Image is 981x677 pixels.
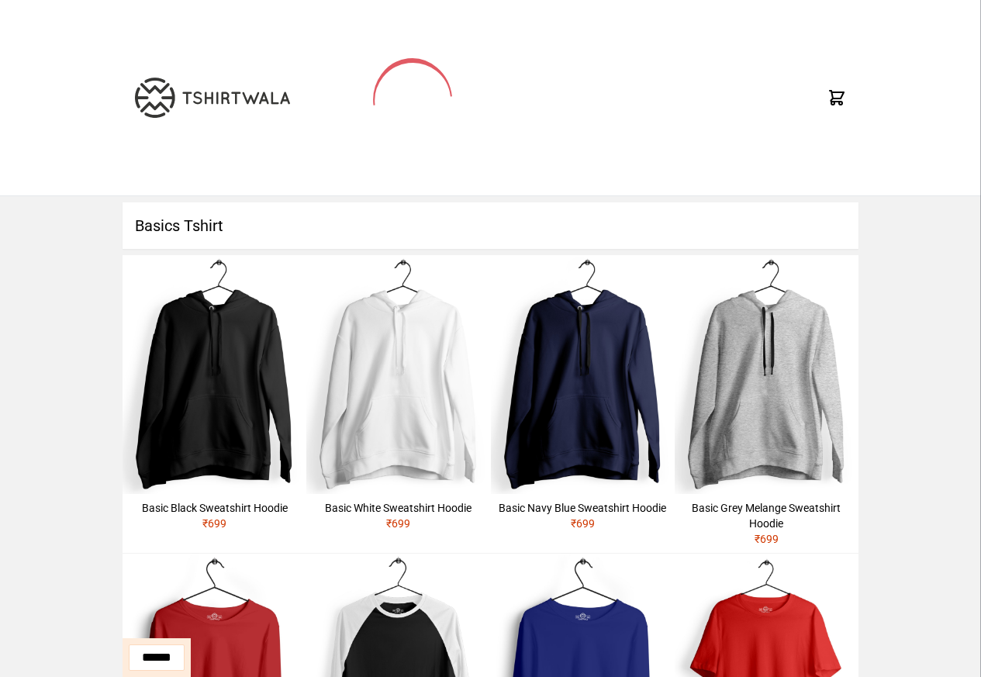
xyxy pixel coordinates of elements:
div: Basic Navy Blue Sweatshirt Hoodie [497,500,668,516]
img: hoodie-male-grey-melange-1.jpg [675,255,858,494]
span: ₹ 699 [386,517,410,530]
img: hoodie-male-navy-blue-1.jpg [491,255,675,494]
img: hoodie-male-white-1.jpg [306,255,490,494]
a: Basic Black Sweatshirt Hoodie₹699 [123,255,306,537]
h1: Basics Tshirt [123,202,858,249]
div: Basic White Sweatshirt Hoodie [313,500,484,516]
span: ₹ 699 [755,533,779,545]
a: Basic Navy Blue Sweatshirt Hoodie₹699 [491,255,675,537]
a: Basic White Sweatshirt Hoodie₹699 [306,255,490,537]
span: ₹ 699 [571,517,595,530]
img: hoodie-male-black-1.jpg [123,255,306,494]
div: Basic Grey Melange Sweatshirt Hoodie [681,500,852,531]
a: Basic Grey Melange Sweatshirt Hoodie₹699 [675,255,858,553]
div: Basic Black Sweatshirt Hoodie [129,500,300,516]
img: TW-LOGO-400-104.png [135,78,290,118]
span: ₹ 699 [202,517,226,530]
